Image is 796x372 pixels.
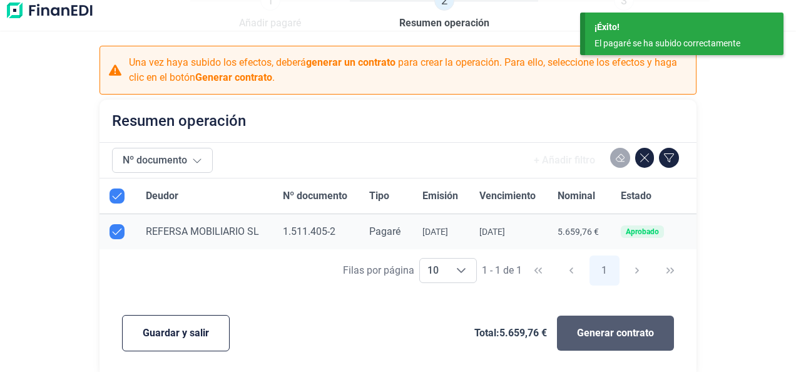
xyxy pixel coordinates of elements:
[369,225,401,237] span: Pagaré
[622,256,652,286] button: Next Page
[446,259,476,282] div: Choose
[399,16,489,31] span: Resumen operación
[523,256,553,286] button: First Page
[112,148,213,173] button: Nº documento
[283,189,347,204] span: Nº documento
[479,227,538,237] div: [DATE]
[143,326,209,341] span: Guardar y salir
[110,189,125,204] div: All items selected
[589,256,620,286] button: Page 1
[129,55,688,85] p: Una vez haya subido los efectos, deberá para crear la operación. Para ello, seleccione los efecto...
[422,227,459,237] div: [DATE]
[557,316,674,351] button: Generar contrato
[479,189,536,204] span: Vencimiento
[195,71,272,83] b: Generar contrato
[655,256,685,286] button: Last Page
[594,37,765,50] div: El pagaré se ha subido correctamente
[112,112,246,130] h2: Resumen operación
[556,256,586,286] button: Previous Page
[283,225,335,237] span: 1.511.405-2
[626,228,659,235] div: Aprobado
[474,326,547,341] span: Total: 5.659,76 €
[482,266,522,276] span: 1 - 1 de 1
[146,189,178,204] span: Deudor
[594,21,774,34] div: ¡Éxito!
[422,189,458,204] span: Emisión
[558,189,595,204] span: Nominal
[621,189,651,204] span: Estado
[122,315,230,351] button: Guardar y salir
[110,224,125,239] div: Row Unselected null
[146,225,259,237] span: REFERSA MOBILIARIO SL
[577,326,654,341] span: Generar contrato
[420,259,446,282] span: 10
[558,227,601,237] div: 5.659,76 €
[343,263,414,278] div: Filas por página
[369,189,389,204] span: Tipo
[306,56,395,68] b: generar un contrato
